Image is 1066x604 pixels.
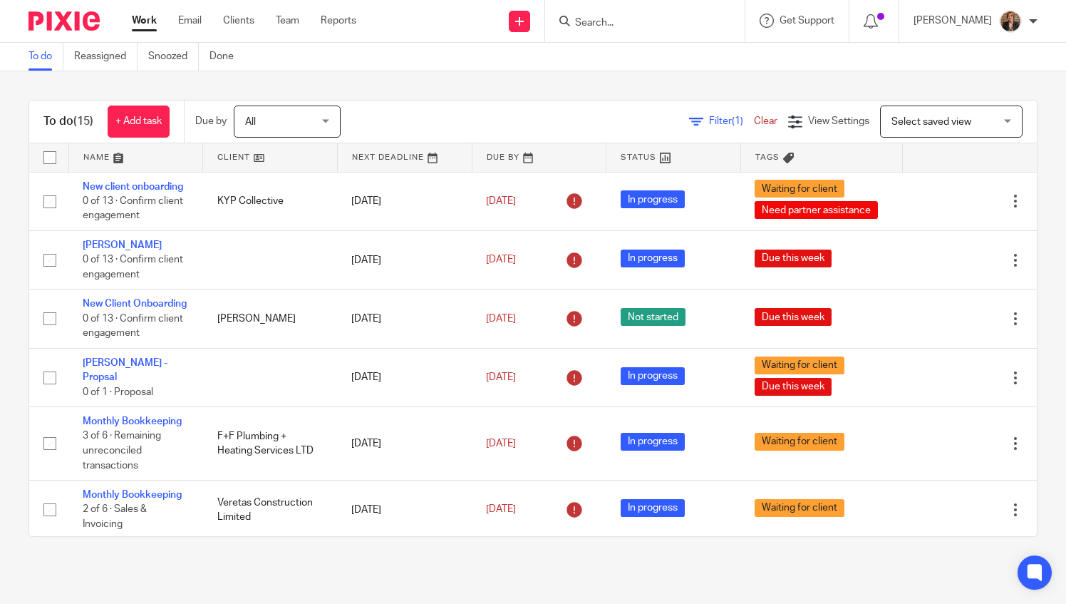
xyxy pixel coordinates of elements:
span: Waiting for client [755,433,844,451]
td: [DATE] [337,230,472,289]
a: Clear [754,116,777,126]
span: Waiting for client [755,499,844,517]
a: Reassigned [74,43,138,71]
a: Clients [223,14,254,28]
td: [DATE] [337,290,472,348]
h1: To do [43,114,93,129]
input: Search [574,17,702,30]
span: In progress [621,250,685,267]
a: Monthly Bookkeeping [83,490,182,500]
td: [DATE] [337,172,472,230]
span: 0 of 13 · Confirm client engagement [83,196,183,221]
img: Pixie [29,11,100,31]
span: [DATE] [486,372,516,382]
span: In progress [621,367,685,385]
a: Email [178,14,202,28]
td: [PERSON_NAME] [203,290,338,348]
span: 2 of 6 · Sales & Invoicing [83,505,147,530]
td: [DATE] [337,481,472,539]
span: Due this week [755,250,832,267]
a: [PERSON_NAME] - Propsal [83,358,167,382]
span: 0 of 13 · Confirm client engagement [83,255,183,280]
span: Filter [709,116,754,126]
a: Team [276,14,299,28]
a: Work [132,14,157,28]
span: Due this week [755,378,832,396]
span: [DATE] [486,314,516,324]
td: [DATE] [337,407,472,481]
span: Waiting for client [755,357,844,374]
a: New client onboarding [83,182,183,192]
p: [PERSON_NAME] [914,14,992,28]
span: In progress [621,433,685,451]
td: F+F Plumbing + Heating Services LTD [203,407,338,481]
span: [DATE] [486,255,516,265]
span: [DATE] [486,439,516,449]
img: WhatsApp%20Image%202025-04-23%20at%2010.20.30_16e186ec.jpg [999,10,1022,33]
td: KYP Collective [203,172,338,230]
span: 0 of 1 · Proposal [83,387,153,397]
span: Not started [621,308,685,326]
span: Waiting for client [755,180,844,198]
a: New Client Onboarding [83,299,187,309]
span: In progress [621,499,685,517]
span: (15) [73,116,93,127]
span: Tags [755,153,780,161]
a: Reports [321,14,356,28]
span: View Settings [808,116,869,126]
span: [DATE] [486,196,516,206]
a: Snoozed [148,43,199,71]
span: Get Support [780,16,834,26]
td: [DATE] [337,348,472,406]
a: [PERSON_NAME] [83,240,162,250]
a: Monthly Bookkeeping [83,416,182,426]
span: [DATE] [486,505,516,515]
p: Due by [195,114,227,128]
span: All [245,117,256,127]
span: Need partner assistance [755,201,878,219]
a: To do [29,43,63,71]
span: Select saved view [891,117,971,127]
span: In progress [621,190,685,208]
td: Veretas Construction Limited [203,481,338,539]
span: (1) [732,116,743,126]
span: 3 of 6 · Remaining unreconciled transactions [83,431,161,471]
a: + Add task [108,106,170,138]
span: Due this week [755,308,832,326]
span: 0 of 13 · Confirm client engagement [83,314,183,339]
a: Done [209,43,244,71]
